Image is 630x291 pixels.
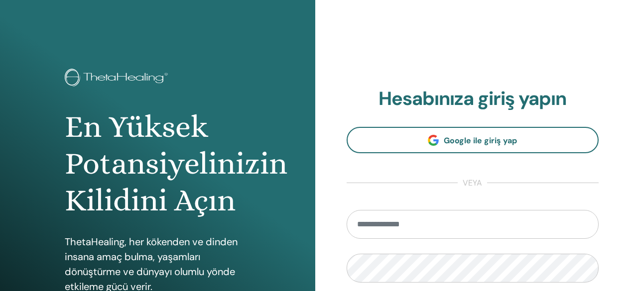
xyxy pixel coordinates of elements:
a: Google ile giriş yap [347,127,599,153]
h1: En Yüksek Potansiyelinizin Kilidini Açın [65,108,250,219]
span: Google ile giriş yap [444,135,517,146]
h2: Hesabınıza giriş yapın [347,88,599,110]
span: veya [458,177,487,189]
